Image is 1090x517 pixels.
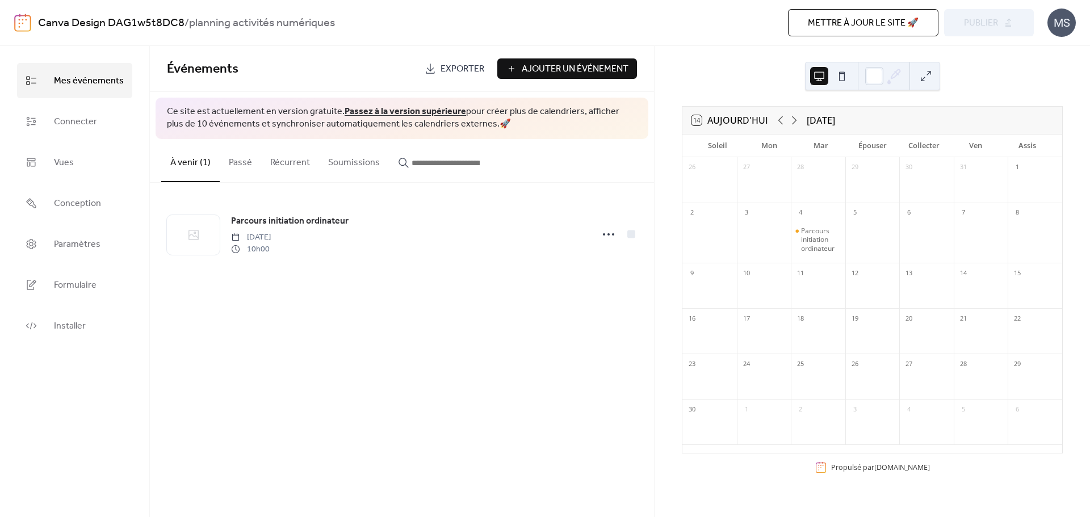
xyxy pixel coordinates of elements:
[54,195,101,212] font: Conception
[229,154,252,171] font: Passé
[689,359,695,368] font: 23
[17,267,132,302] a: Formulaire
[874,463,930,472] a: [DOMAIN_NAME]
[853,405,857,413] font: 3
[345,103,466,120] font: Passez à la version supérieure
[745,405,748,413] font: 1
[17,308,132,343] a: Installer
[969,140,982,150] font: Ven
[689,405,695,413] font: 30
[831,463,874,472] font: Propulsé par
[1016,405,1019,413] font: 6
[54,236,100,253] font: Paramètres
[1054,16,1070,30] font: MS
[54,72,124,90] font: Mes événements
[261,139,319,181] button: Récurrent
[687,112,772,128] button: 14Aujourd'hui
[743,314,750,322] font: 17
[1014,268,1021,277] font: 15
[17,145,132,180] a: Vues
[743,268,750,277] font: 10
[799,405,802,413] font: 2
[690,268,694,277] font: 9
[17,226,132,262] a: Paramètres
[907,405,911,413] font: 4
[319,139,389,181] button: Soumissions
[54,276,97,294] font: Formulaire
[791,226,845,253] div: Parcours initiation ordinateur
[161,139,220,182] button: À venir (1)
[1016,162,1019,171] font: 1
[907,208,911,216] font: 6
[14,14,31,32] img: logo
[1014,314,1021,322] font: 22
[170,154,211,171] font: À venir (1)
[54,154,74,171] font: Vues
[905,314,912,322] font: 20
[1018,140,1036,150] font: Assis
[500,115,511,133] font: 🚀
[1016,208,1019,216] font: 8
[167,103,619,133] font: pour créer plus de calendriers, afficher plus de 10 événements et synchroniser automatiquement le...
[797,162,804,171] font: 28
[960,268,967,277] font: 14
[185,12,189,34] font: /
[788,9,938,36] button: Mettre à jour le site 🚀
[247,230,271,245] font: [DATE]
[743,162,750,171] font: 27
[38,12,185,34] a: Canva Design DAG1w5t8DC8
[54,317,86,335] font: Installer
[799,208,802,216] font: 4
[853,208,857,216] font: 5
[17,186,132,221] a: Conception
[708,140,727,150] font: Soleil
[497,58,637,79] button: Ajouter un événement
[905,359,912,368] font: 27
[852,162,858,171] font: 29
[17,63,132,98] a: Mes événements
[247,242,270,257] font: 10h00
[962,208,965,216] font: 7
[231,212,349,230] font: Parcours initiation ordinateur
[908,140,940,150] font: Collecter
[522,60,628,78] font: Ajouter un événement
[189,12,335,34] font: planning activités numériques
[231,214,349,229] a: Parcours initiation ordinateur
[960,314,967,322] font: 21
[960,359,967,368] font: 28
[17,104,132,139] a: Connecter
[167,57,238,82] font: Événements
[1014,359,1021,368] font: 29
[807,114,835,127] font: [DATE]
[745,208,748,216] font: 3
[689,314,695,322] font: 16
[743,359,750,368] font: 24
[905,162,912,171] font: 30
[328,154,380,171] font: Soumissions
[690,208,694,216] font: 2
[797,359,804,368] font: 25
[167,103,345,120] font: Ce site est actuellement en version gratuite.
[852,314,858,322] font: 19
[761,140,777,150] font: Mon
[689,162,695,171] font: 26
[797,314,804,322] font: 18
[441,60,484,78] font: Exporter
[220,139,261,181] button: Passé
[54,113,97,131] font: Connecter
[852,268,858,277] font: 12
[808,14,919,32] font: Mettre à jour le site 🚀
[416,58,493,79] a: Exporter
[801,226,835,253] font: Parcours initiation ordinateur
[960,162,967,171] font: 31
[797,268,804,277] font: 11
[962,405,965,413] font: 5
[270,154,310,171] font: Récurrent
[814,140,828,150] font: Mar
[858,140,887,150] font: Épouser
[905,268,912,277] font: 13
[852,359,858,368] font: 26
